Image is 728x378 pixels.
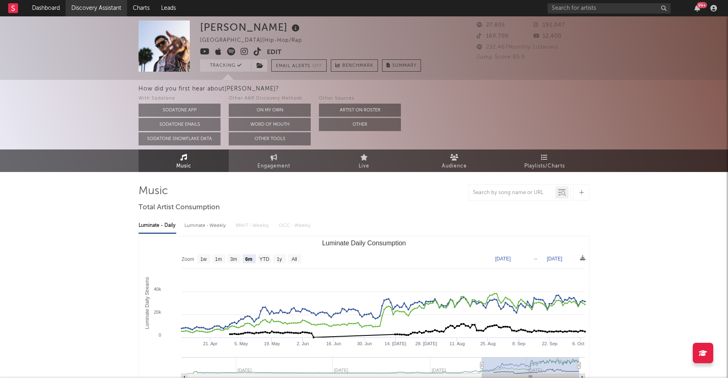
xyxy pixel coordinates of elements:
[477,23,505,28] span: 27,805
[277,256,282,262] text: 1y
[694,5,700,11] button: 99+
[442,161,467,171] span: Audience
[234,341,248,346] text: 5. May
[322,240,406,247] text: Luminate Daily Consumption
[533,256,538,262] text: →
[449,341,464,346] text: 11. Aug
[139,84,728,94] div: How did you first hear about [PERSON_NAME] ?
[572,341,584,346] text: 6. Oct
[200,59,251,72] button: Tracking
[229,104,311,117] button: On My Own
[291,256,297,262] text: All
[477,54,525,60] span: Jump Score: 85.9
[533,34,562,39] span: 12,400
[203,341,217,346] text: 21. Apr
[312,64,322,68] em: Off
[267,48,282,58] button: Edit
[319,149,409,172] a: Live
[469,190,555,196] input: Search by song name or URL
[176,161,191,171] span: Music
[384,341,406,346] text: 14. [DATE]
[139,203,220,213] span: Total Artist Consumption
[139,104,221,117] button: Sodatone App
[499,149,589,172] a: Playlists/Charts
[409,149,499,172] a: Audience
[319,104,401,117] button: Artist on Roster
[229,94,311,104] div: Other A&R Discovery Methods
[319,118,401,131] button: Other
[415,341,437,346] text: 28. [DATE]
[159,333,161,337] text: 0
[264,341,280,346] text: 19. May
[382,59,421,72] button: Summary
[477,45,558,50] span: 232,467 Monthly Listeners
[542,341,557,346] text: 22. Sep
[200,20,302,34] div: [PERSON_NAME]
[184,219,227,233] div: Luminate - Weekly
[200,36,312,45] div: [GEOGRAPHIC_DATA] | Hip-Hop/Rap
[144,277,150,329] text: Luminate Daily Streams
[331,59,378,72] a: Benchmark
[200,256,207,262] text: 1w
[229,118,311,131] button: Word Of Mouth
[139,219,176,233] div: Luminate - Daily
[139,132,221,145] button: Sodatone Snowflake Data
[139,149,229,172] a: Music
[259,256,269,262] text: YTD
[319,94,401,104] div: Other Sources
[524,161,565,171] span: Playlists/Charts
[359,161,369,171] span: Live
[230,256,237,262] text: 3m
[495,256,511,262] text: [DATE]
[154,310,161,315] text: 20k
[257,161,290,171] span: Engagement
[154,287,161,292] text: 40k
[297,341,309,346] text: 2. Jun
[229,132,311,145] button: Other Tools
[533,23,565,28] span: 192,047
[547,256,562,262] text: [DATE]
[326,341,341,346] text: 16. Jun
[139,94,221,104] div: With Sodatone
[548,3,671,14] input: Search for artists
[477,34,509,39] span: 160,700
[697,2,707,8] div: 99 +
[245,256,252,262] text: 6m
[342,61,373,71] span: Benchmark
[139,118,221,131] button: Sodatone Emails
[357,341,372,346] text: 30. Jun
[512,341,526,346] text: 8. Sep
[392,63,416,68] span: Summary
[215,256,222,262] text: 1m
[480,341,496,346] text: 25. Aug
[229,149,319,172] a: Engagement
[182,256,194,262] text: Zoom
[271,59,327,72] button: Email AlertsOff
